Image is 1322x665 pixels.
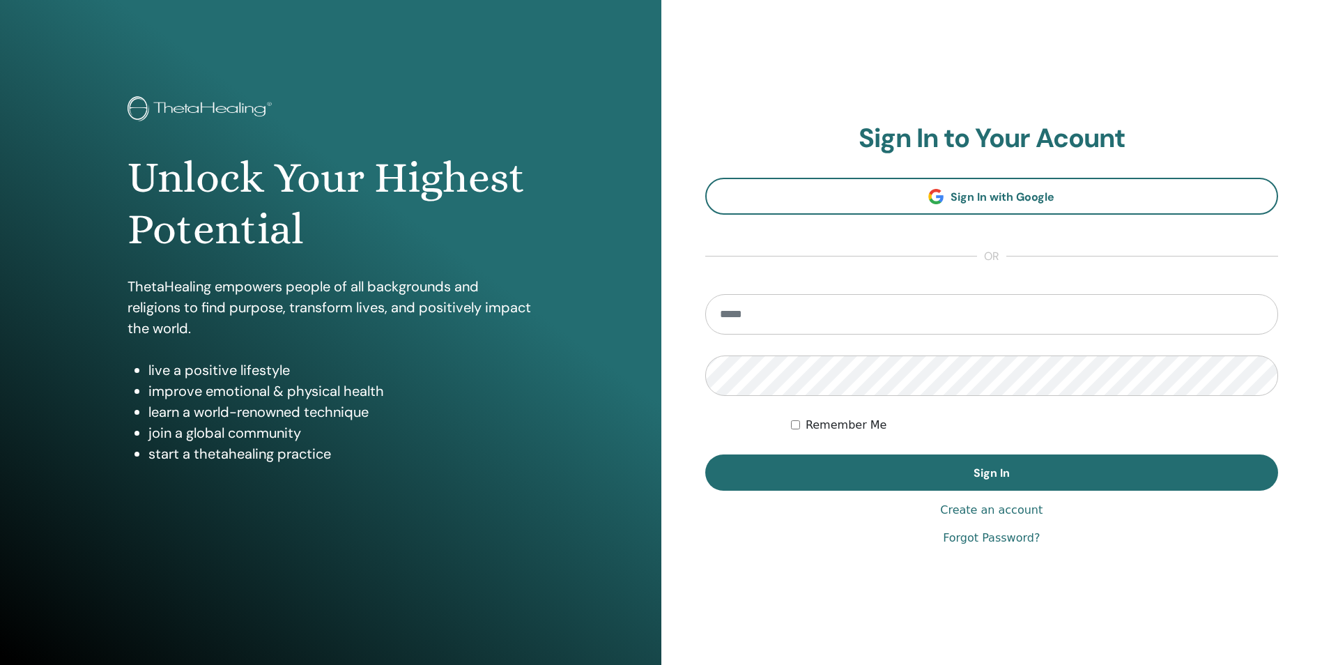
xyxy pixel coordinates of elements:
[148,443,533,464] li: start a thetahealing practice
[940,502,1043,519] a: Create an account
[148,360,533,381] li: live a positive lifestyle
[705,123,1279,155] h2: Sign In to Your Acount
[951,190,1054,204] span: Sign In with Google
[128,152,533,256] h1: Unlock Your Highest Potential
[806,417,887,434] label: Remember Me
[974,466,1010,480] span: Sign In
[977,248,1006,265] span: or
[705,178,1279,215] a: Sign In with Google
[791,417,1278,434] div: Keep me authenticated indefinitely or until I manually logout
[943,530,1040,546] a: Forgot Password?
[148,402,533,422] li: learn a world-renowned technique
[148,381,533,402] li: improve emotional & physical health
[148,422,533,443] li: join a global community
[128,276,533,339] p: ThetaHealing empowers people of all backgrounds and religions to find purpose, transform lives, a...
[705,454,1279,491] button: Sign In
